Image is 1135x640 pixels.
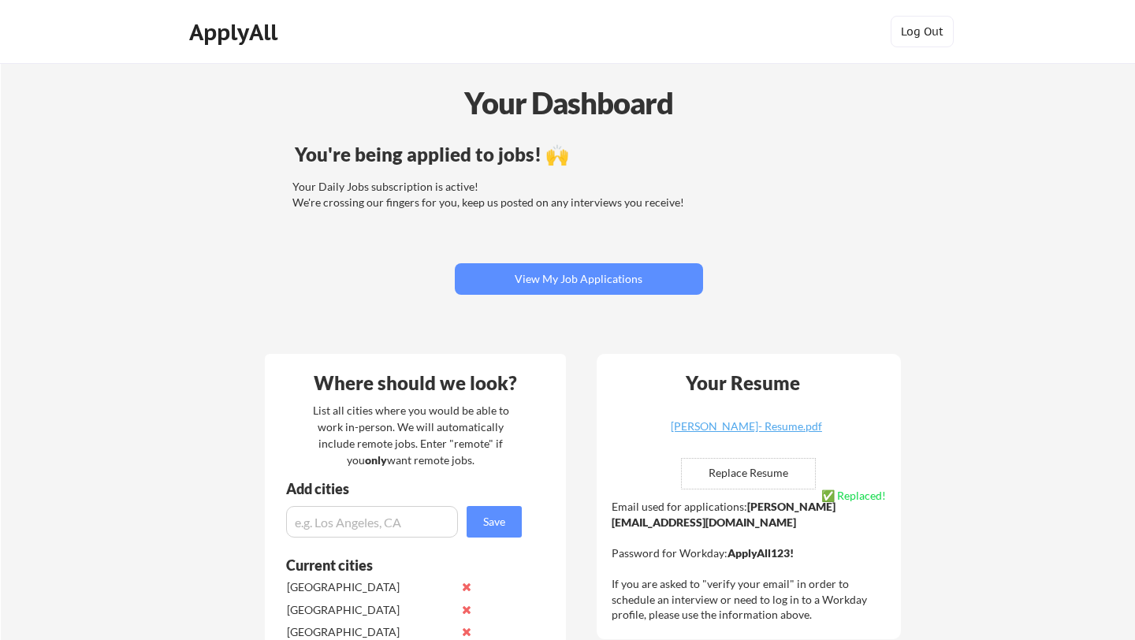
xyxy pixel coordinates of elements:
[653,421,840,445] a: [PERSON_NAME]- Resume.pdf
[287,579,453,595] div: [GEOGRAPHIC_DATA]
[455,263,703,295] button: View My Job Applications
[728,546,794,560] strong: ApplyAll123!
[2,80,1135,125] div: Your Dashboard
[295,145,863,164] div: You're being applied to jobs! 🙌
[292,179,861,210] div: Your Daily Jobs subscription is active! We're crossing our fingers for you, keep us posted on any...
[653,421,840,432] div: [PERSON_NAME]- Resume.pdf
[286,506,458,538] input: e.g. Los Angeles, CA
[287,624,453,640] div: [GEOGRAPHIC_DATA]
[467,506,522,538] button: Save
[269,374,562,393] div: Where should we look?
[189,19,282,46] div: ApplyAll
[665,374,821,393] div: Your Resume
[286,482,526,496] div: Add cities
[612,499,890,623] div: Email used for applications: Password for Workday: If you are asked to "verify your email" in ord...
[287,602,453,618] div: [GEOGRAPHIC_DATA]
[365,453,387,467] strong: only
[891,16,954,47] button: Log Out
[286,558,504,572] div: Current cities
[612,500,835,529] strong: [PERSON_NAME][EMAIL_ADDRESS][DOMAIN_NAME]
[303,402,519,468] div: List all cities where you would be able to work in-person. We will automatically include remote j...
[821,486,887,508] div: ✅ Replaced!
